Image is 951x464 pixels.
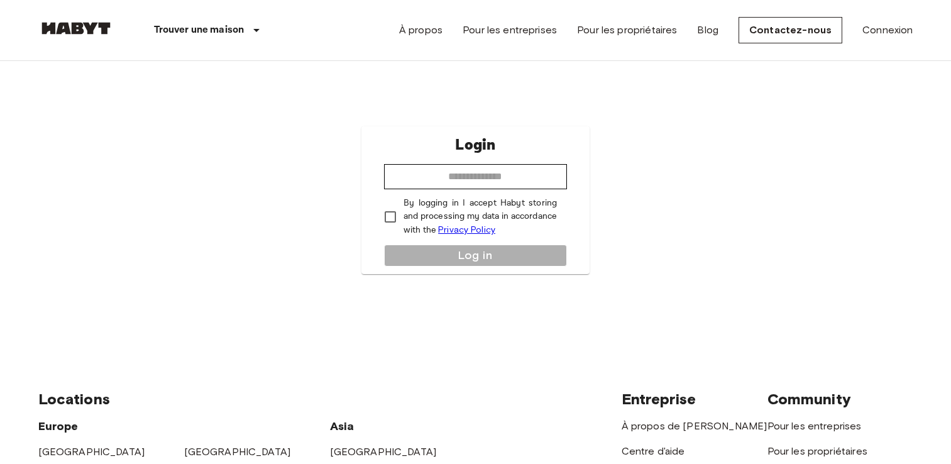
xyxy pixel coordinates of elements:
[154,23,245,38] p: Trouver une maison
[438,224,495,235] a: Privacy Policy
[38,390,110,408] span: Locations
[622,445,685,457] a: Centre d'aide
[767,445,867,457] a: Pour les propriétaires
[38,22,114,35] img: Habyt
[404,197,557,237] p: By logging in I accept Habyt storing and processing my data in accordance with the
[330,446,437,458] a: [GEOGRAPHIC_DATA]
[767,390,851,408] span: Community
[399,23,443,38] a: À propos
[184,446,291,458] a: [GEOGRAPHIC_DATA]
[463,23,557,38] a: Pour les entreprises
[739,17,842,43] a: Contactez-nous
[862,23,913,38] a: Connexion
[767,420,862,432] a: Pour les entreprises
[697,23,718,38] a: Blog
[622,420,767,432] a: À propos de [PERSON_NAME]
[622,390,696,408] span: Entreprise
[330,419,355,433] span: Asia
[38,446,145,458] a: [GEOGRAPHIC_DATA]
[38,419,79,433] span: Europe
[577,23,677,38] a: Pour les propriétaires
[455,134,495,157] p: Login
